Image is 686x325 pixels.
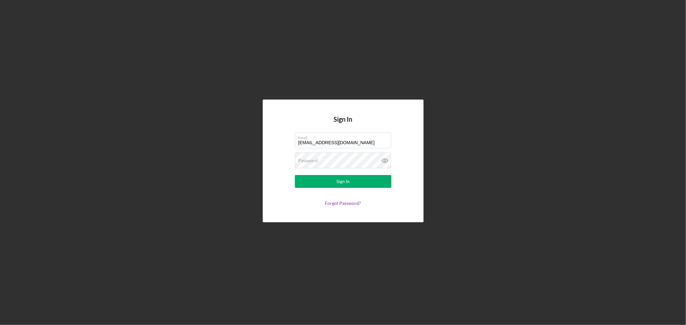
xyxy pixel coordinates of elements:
a: Forgot Password? [325,200,361,206]
h4: Sign In [334,116,352,133]
label: Email [298,133,391,140]
button: Sign In [295,175,391,188]
label: Password [298,158,318,163]
div: Sign In [336,175,350,188]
